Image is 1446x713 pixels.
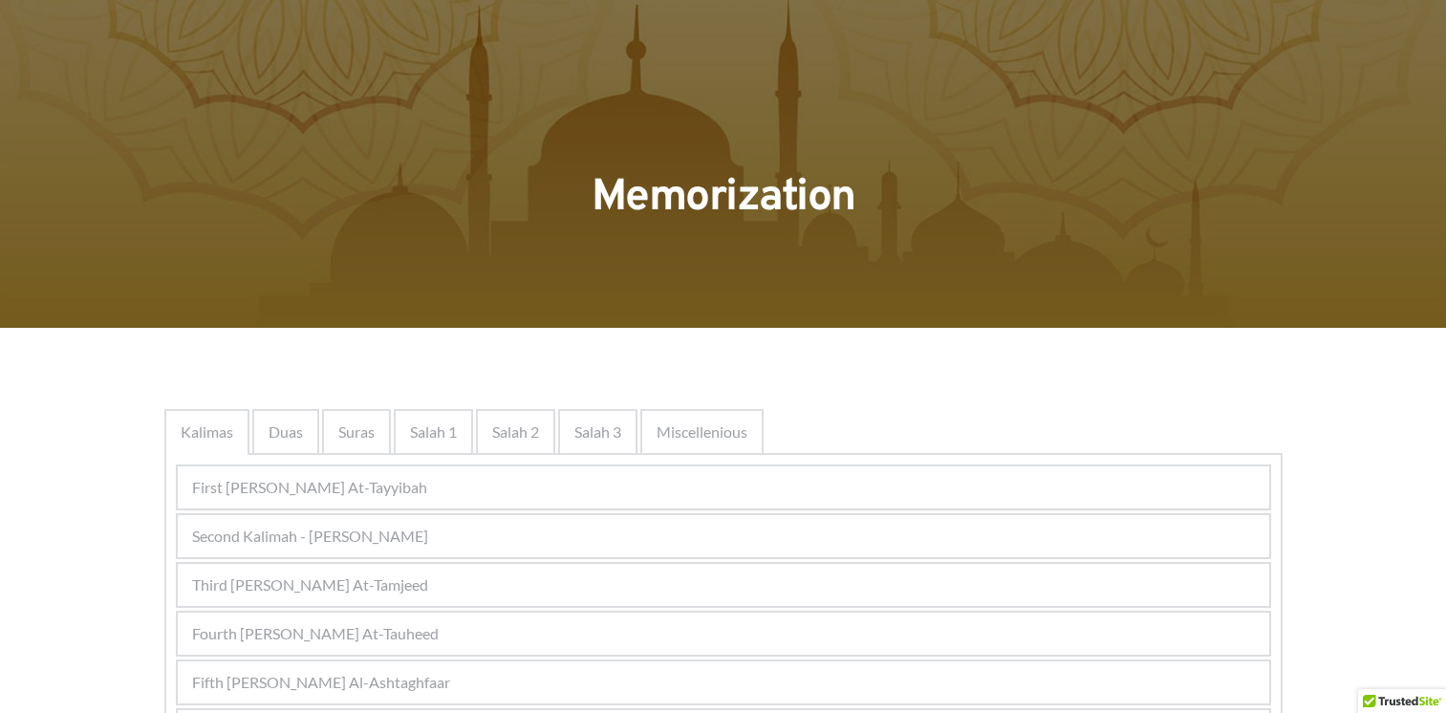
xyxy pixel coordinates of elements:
span: Salah 2 [492,421,539,443]
span: Fourth [PERSON_NAME] At-Tauheed [192,622,439,645]
span: Duas [269,421,303,443]
span: Second Kalimah - [PERSON_NAME] [192,525,428,548]
span: Salah 3 [574,421,621,443]
span: Fifth [PERSON_NAME] Al-Ashtaghfaar [192,671,450,694]
span: Salah 1 [410,421,457,443]
span: Third [PERSON_NAME] At-Tamjeed [192,573,428,596]
span: First [PERSON_NAME] At-Tayyibah [192,476,427,499]
span: Suras [338,421,375,443]
span: Kalimas [181,421,233,443]
span: Miscellenious [657,421,747,443]
span: Memorization [592,170,855,227]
